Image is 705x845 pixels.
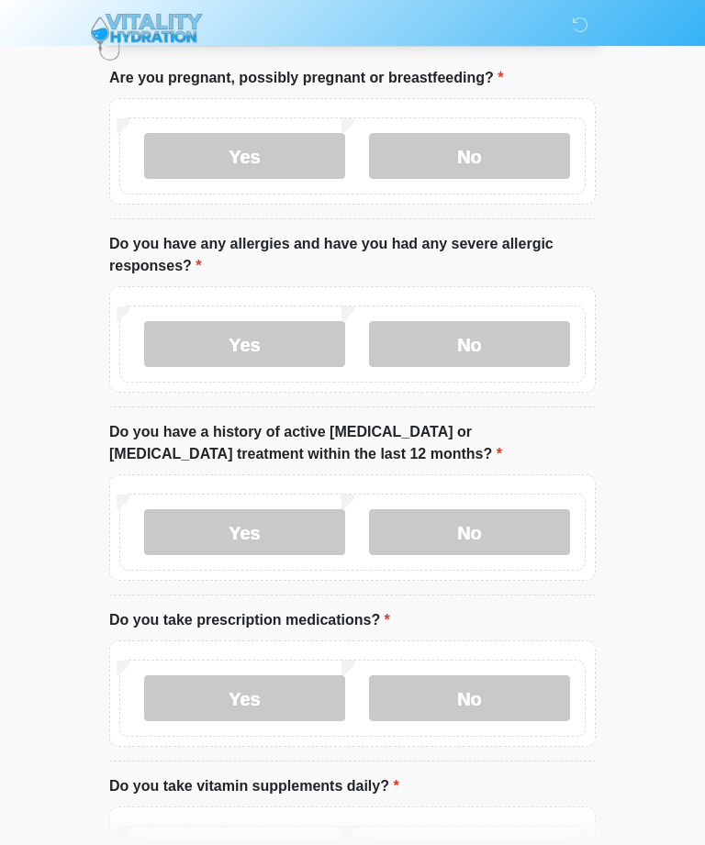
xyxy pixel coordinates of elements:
[109,609,390,631] label: Do you take prescription medications?
[144,675,345,721] label: Yes
[91,14,203,61] img: Vitality Hydration Logo
[369,509,570,555] label: No
[109,233,596,277] label: Do you have any allergies and have you had any severe allergic responses?
[144,133,345,179] label: Yes
[144,509,345,555] label: Yes
[109,421,596,465] label: Do you have a history of active [MEDICAL_DATA] or [MEDICAL_DATA] treatment within the last 12 mon...
[369,675,570,721] label: No
[144,321,345,367] label: Yes
[109,775,399,797] label: Do you take vitamin supplements daily?
[109,67,503,89] label: Are you pregnant, possibly pregnant or breastfeeding?
[369,321,570,367] label: No
[369,133,570,179] label: No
